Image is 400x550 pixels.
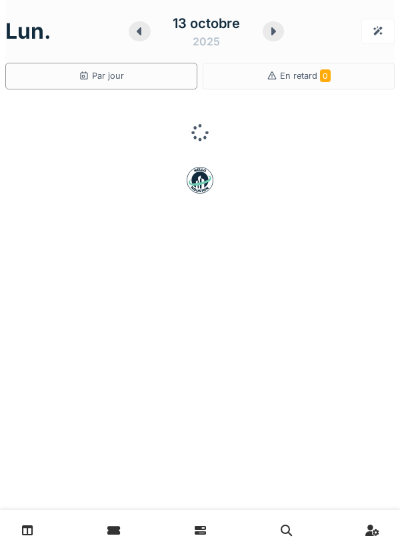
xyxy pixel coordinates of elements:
h1: lun. [5,19,51,44]
span: 0 [320,69,331,82]
div: 2025 [193,33,220,49]
div: Par jour [79,69,124,82]
span: En retard [280,71,331,81]
div: 13 octobre [173,13,240,33]
img: badge-BVDL4wpA.svg [187,167,213,194]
